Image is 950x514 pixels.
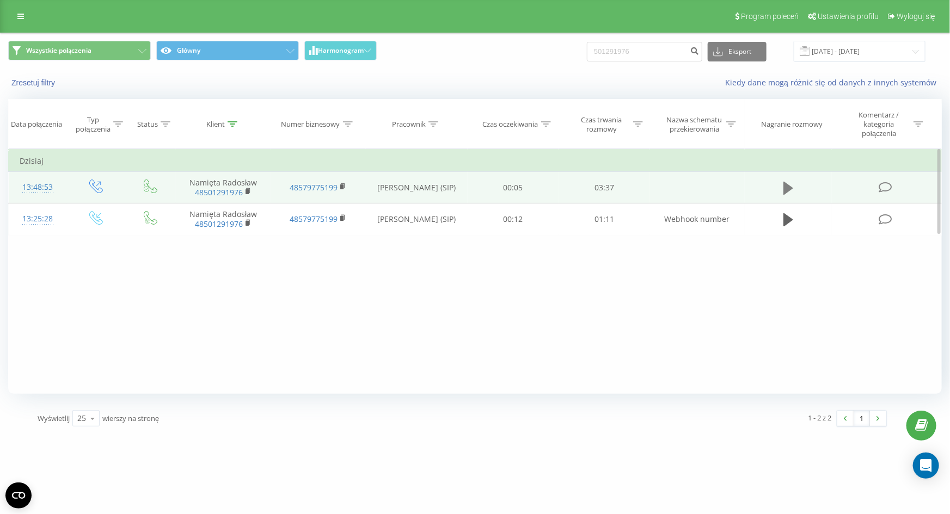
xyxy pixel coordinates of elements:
[468,172,559,203] td: 00:05
[761,120,823,129] div: Nagranie rozmowy
[20,208,56,230] div: 13:25:28
[854,411,870,426] a: 1
[392,120,426,129] div: Pracownik
[913,453,939,479] div: Open Intercom Messenger
[572,115,630,134] div: Czas trwania rozmowy
[176,172,271,203] td: Namięta Radosław
[26,46,91,55] span: Wszystkie połączenia
[8,41,151,60] button: Wszystkie połączenia
[304,41,377,60] button: Harmonogram
[281,120,340,129] div: Numer biznesowy
[587,42,702,61] input: Wyszukiwanie według numeru
[559,203,649,235] td: 01:11
[77,413,86,424] div: 25
[808,412,832,423] div: 1 - 2 z 2
[708,42,767,61] button: Eksport
[741,12,799,21] span: Program poleceń
[468,203,559,235] td: 00:12
[20,177,56,198] div: 13:48:53
[5,482,32,509] button: Open CMP widget
[665,115,724,134] div: Nazwa schematu przekierowania
[137,120,158,129] div: Status
[176,203,271,235] td: Namięta Radosław
[365,172,467,203] td: [PERSON_NAME] (SIP)
[11,120,62,129] div: Data połączenia
[847,110,911,138] div: Komentarz / kategoria połączenia
[318,47,364,54] span: Harmonogram
[559,172,649,203] td: 03:37
[725,77,942,88] a: Kiedy dane mogą różnić się od danych z innych systemów
[102,413,159,423] span: wierszy na stronę
[483,120,538,129] div: Czas oczekiwania
[818,12,879,21] span: Ustawienia profilu
[290,214,338,224] a: 48579775199
[38,413,70,423] span: Wyświetlij
[76,115,110,134] div: Typ połączenia
[206,120,225,129] div: Klient
[290,182,338,193] a: 48579775199
[897,12,935,21] span: Wyloguj się
[8,78,60,88] button: Zresetuj filtry
[365,203,467,235] td: [PERSON_NAME] (SIP)
[156,41,299,60] button: Główny
[9,150,942,172] td: Dzisiaj
[195,187,243,197] a: 48501291976
[195,219,243,229] a: 48501291976
[649,203,744,235] td: Webhook number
